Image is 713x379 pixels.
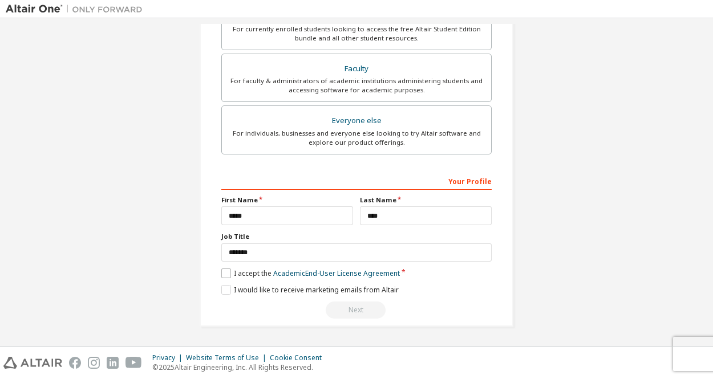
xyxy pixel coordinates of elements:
label: I would like to receive marketing emails from Altair [221,285,399,295]
img: altair_logo.svg [3,357,62,369]
label: Last Name [360,195,492,205]
a: Academic End-User License Agreement [273,268,400,278]
img: youtube.svg [125,357,142,369]
div: For faculty & administrators of academic institutions administering students and accessing softwa... [229,76,484,95]
div: Everyone else [229,113,484,129]
img: Altair One [6,3,148,15]
div: Website Terms of Use [186,353,270,362]
div: For individuals, businesses and everyone else looking to try Altair software and explore our prod... [229,129,484,147]
div: Faculty [229,61,484,77]
label: I accept the [221,268,400,278]
p: © 2025 Altair Engineering, Inc. All Rights Reserved. [152,362,329,372]
label: First Name [221,195,353,205]
div: Cookie Consent [270,353,329,362]
div: Privacy [152,353,186,362]
div: Your Profile [221,172,492,190]
img: facebook.svg [69,357,81,369]
div: Read and acccept EULA to continue [221,301,492,319]
label: Job Title [221,232,492,241]
img: instagram.svg [88,357,100,369]
img: linkedin.svg [107,357,119,369]
div: For currently enrolled students looking to access the free Altair Student Edition bundle and all ... [229,25,484,43]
